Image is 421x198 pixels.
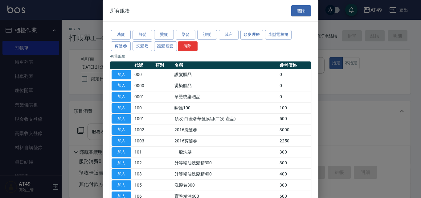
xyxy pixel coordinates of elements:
[278,102,311,113] td: 100
[197,30,217,40] button: 護髮
[173,91,278,102] td: 單燙或染贈品
[278,135,311,146] td: 2250
[112,158,131,168] button: 加入
[173,113,278,124] td: 預收-白金奢華髮膜組(二次.產品)
[278,69,311,80] td: 0
[133,102,154,113] td: 100
[133,61,154,69] th: 代號
[112,147,131,157] button: 加入
[112,81,131,91] button: 加入
[133,135,154,146] td: 1003
[112,180,131,190] button: 加入
[173,69,278,80] td: 護髮贈品
[173,135,278,146] td: 2016剪髮卷
[133,113,154,124] td: 1001
[112,136,131,146] button: 加入
[173,61,278,69] th: 名稱
[112,103,131,112] button: 加入
[112,169,131,179] button: 加入
[278,61,311,69] th: 參考價格
[133,30,152,40] button: 剪髮
[111,30,131,40] button: 洗髮
[111,41,131,51] button: 剪髮卷
[112,92,131,102] button: 加入
[178,41,198,51] button: 清除
[154,41,177,51] button: 護髮包套
[173,102,278,113] td: 瞬護100
[112,125,131,135] button: 加入
[173,179,278,191] td: 洗髮卷300
[278,158,311,169] td: 300
[112,114,131,124] button: 加入
[278,179,311,191] td: 300
[154,30,174,40] button: 燙髮
[112,70,131,79] button: 加入
[291,5,311,16] button: 關閉
[173,80,278,91] td: 燙染贈品
[154,61,173,69] th: 類別
[278,146,311,158] td: 300
[133,80,154,91] td: 0000
[173,158,278,169] td: 升等精油洗髮精300
[110,7,130,14] span: 所有服務
[176,30,195,40] button: 染髮
[133,91,154,102] td: 0001
[133,146,154,158] td: 101
[133,158,154,169] td: 102
[240,30,263,40] button: 頭皮理療
[278,80,311,91] td: 0
[278,168,311,179] td: 400
[133,168,154,179] td: 103
[173,146,278,158] td: 一般洗髮
[219,30,239,40] button: 其它
[133,124,154,135] td: 1002
[278,124,311,135] td: 3000
[278,91,311,102] td: 0
[173,168,278,179] td: 升等精油洗髮精400
[133,69,154,80] td: 000
[173,124,278,135] td: 2016洗髮卷
[133,179,154,191] td: 105
[278,113,311,124] td: 500
[110,53,311,59] p: 48 筆服務
[133,41,152,51] button: 洗髮卷
[265,30,292,40] button: 造型電棒捲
